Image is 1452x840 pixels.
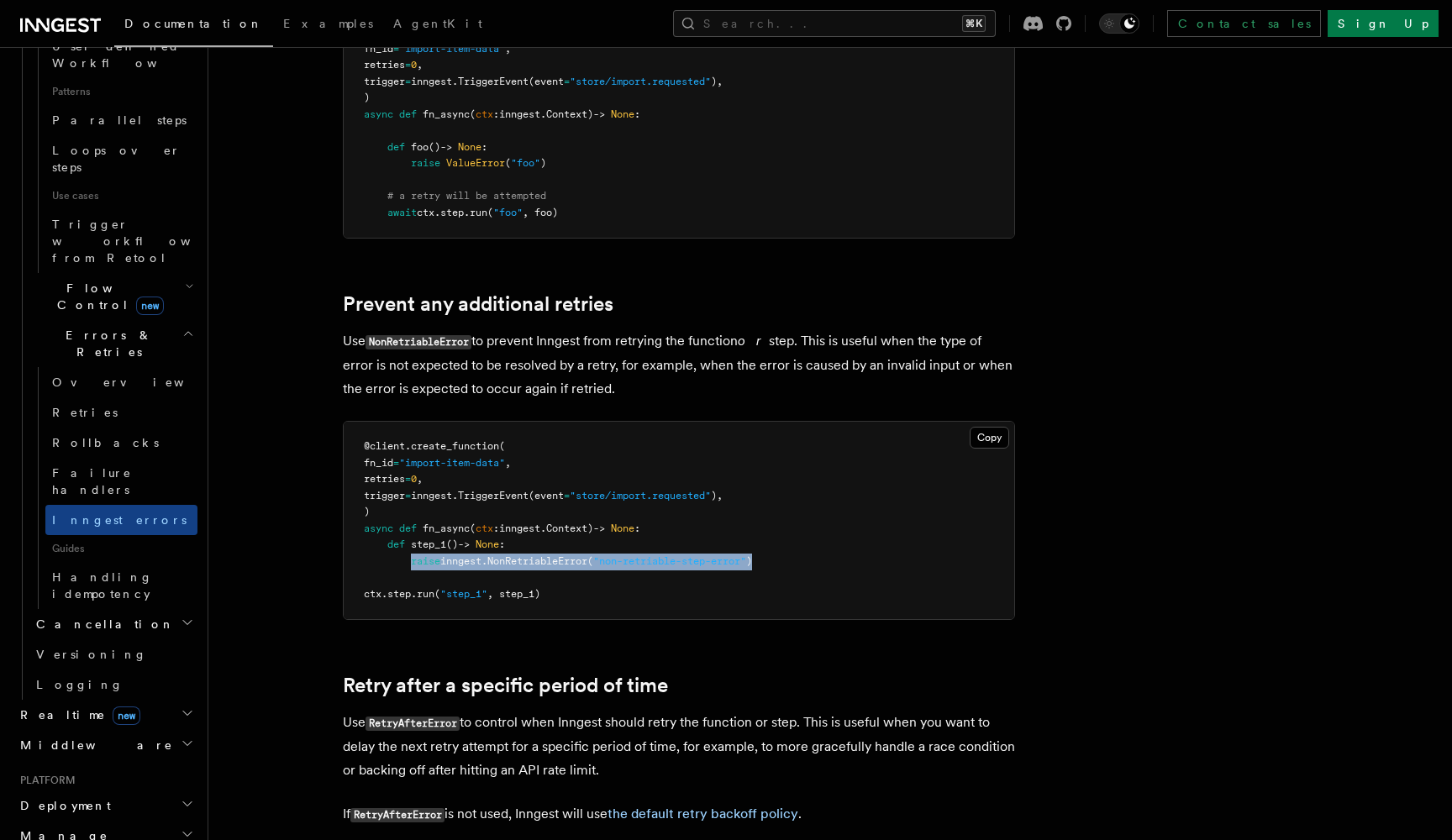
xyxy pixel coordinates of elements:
span: "foo" [493,207,523,218]
span: inngest. [411,76,458,87]
span: TriggerEvent [458,490,529,501]
span: (event [529,76,564,87]
span: TriggerEvent [458,76,529,87]
span: async [364,522,393,534]
span: "step_1" [440,588,487,600]
span: new [136,297,164,315]
span: 0 [411,59,417,71]
a: Rollbacks [45,428,197,458]
span: step_1 [411,538,446,550]
span: "non-retriable-step-error" [593,555,746,567]
a: User-defined Workflows [45,31,197,78]
a: Contact sales [1167,10,1321,37]
button: Deployment [13,790,197,821]
span: () [429,141,440,153]
button: Search...⌘K [673,10,996,37]
span: ( [487,207,493,218]
span: = [564,76,570,87]
span: : [493,522,499,534]
span: # a retry will be attempted [387,190,546,202]
span: retries [364,473,405,485]
span: () [446,538,458,550]
span: None [611,108,634,120]
span: , step_1) [487,588,540,600]
span: ( [434,588,440,600]
span: raise [411,157,440,169]
span: "store/import.requested" [570,76,711,87]
a: Examples [273,5,383,45]
span: retries [364,59,405,71]
kbd: ⌘K [962,15,986,32]
span: "foo" [511,157,540,169]
span: def [387,538,405,550]
span: . [464,207,470,218]
span: def [387,141,405,153]
span: (event [529,490,564,501]
div: Errors & Retries [29,367,197,609]
span: = [405,59,411,71]
span: -> [593,108,605,120]
button: Cancellation [29,609,197,639]
a: Prevent any additional retries [343,292,613,316]
span: Logging [36,678,124,691]
span: . [481,555,487,567]
span: ctx [476,522,493,534]
span: Versioning [36,648,147,661]
span: = [393,457,399,469]
button: Realtimenew [13,700,197,730]
span: : [499,538,505,550]
span: step [440,207,464,218]
span: inngest [499,108,540,120]
span: , [417,473,423,485]
span: Context) [546,108,593,120]
span: -> [458,538,470,550]
a: Handling idempotency [45,562,197,609]
span: trigger [364,490,405,501]
span: ) [364,92,370,103]
span: 0 [411,473,417,485]
span: ctx [417,207,434,218]
span: Flow Control [29,280,185,313]
span: Documentation [124,17,263,30]
span: inngest [440,555,481,567]
span: @client [364,440,405,452]
span: inngest. [411,490,458,501]
span: Errors & Retries [29,327,182,360]
span: Rollbacks [52,436,159,449]
span: Failure handlers [52,466,132,496]
span: new [113,706,140,725]
span: . [411,588,417,600]
span: async [364,108,393,120]
a: Failure handlers [45,458,197,505]
span: Platform [13,774,76,787]
span: fn_async [423,108,470,120]
span: fn_id [364,43,393,55]
a: Inngest errors [45,505,197,535]
p: Use to control when Inngest should retry the function or step. This is useful when you want to de... [343,711,1015,782]
span: , [505,457,511,469]
span: "store/import.requested" [570,490,711,501]
span: ) [746,555,752,567]
span: None [611,522,634,534]
em: or [738,333,769,349]
span: . [540,522,546,534]
a: Retries [45,397,197,428]
a: Parallel steps [45,105,197,135]
span: . [434,207,440,218]
span: Middleware [13,737,173,753]
span: : [634,108,640,120]
code: NonRetriableError [366,335,471,349]
button: Toggle dark mode [1099,13,1139,34]
span: Context) [546,522,593,534]
span: run [470,207,487,218]
span: create_function [411,440,499,452]
span: Guides [45,535,197,562]
span: ValueError [446,157,505,169]
span: Parallel steps [52,113,187,127]
a: Trigger workflows from Retool [45,209,197,273]
span: Retries [52,406,118,419]
span: fn_async [423,522,470,534]
span: ( [505,157,511,169]
span: Overview [52,375,225,389]
span: ( [470,108,476,120]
